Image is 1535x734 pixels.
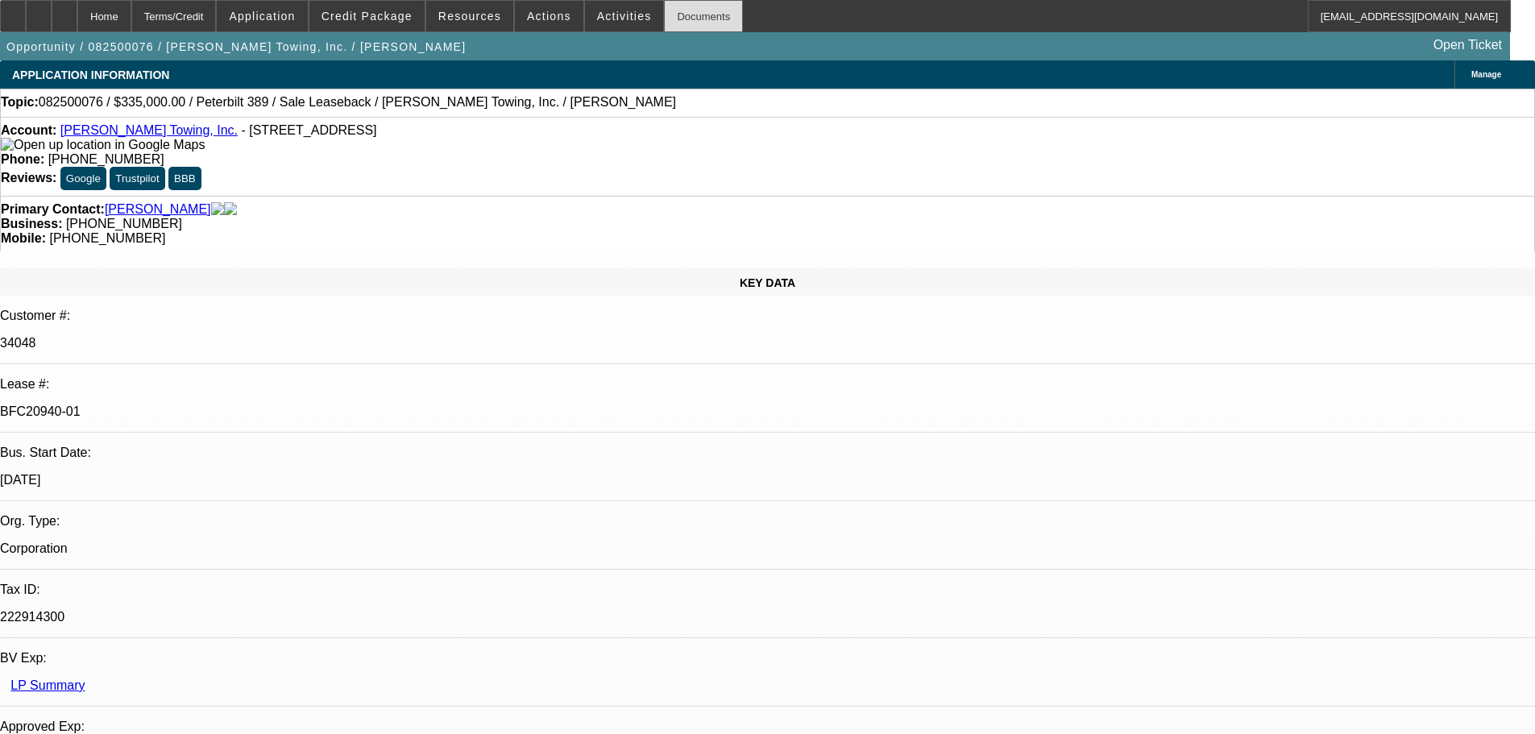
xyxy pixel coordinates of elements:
[211,202,224,217] img: facebook-icon.png
[168,167,201,190] button: BBB
[49,231,165,245] span: [PHONE_NUMBER]
[1427,31,1508,59] a: Open Ticket
[110,167,164,190] button: Trustpilot
[217,1,307,31] button: Application
[105,202,211,217] a: [PERSON_NAME]
[322,10,413,23] span: Credit Package
[224,202,237,217] img: linkedin-icon.png
[426,1,513,31] button: Resources
[39,95,676,110] span: 082500076 / $335,000.00 / Peterbilt 389 / Sale Leaseback / [PERSON_NAME] Towing, Inc. / [PERSON_N...
[309,1,425,31] button: Credit Package
[527,10,571,23] span: Actions
[1,171,56,185] strong: Reviews:
[229,10,295,23] span: Application
[60,167,106,190] button: Google
[1,202,105,217] strong: Primary Contact:
[1,138,205,152] img: Open up location in Google Maps
[740,276,795,289] span: KEY DATA
[1,123,56,137] strong: Account:
[1,95,39,110] strong: Topic:
[1,217,62,230] strong: Business:
[10,678,85,692] a: LP Summary
[66,217,182,230] span: [PHONE_NUMBER]
[60,123,238,137] a: [PERSON_NAME] Towing, Inc.
[585,1,664,31] button: Activities
[241,123,376,137] span: - [STREET_ADDRESS]
[1,138,205,151] a: View Google Maps
[12,68,169,81] span: APPLICATION INFORMATION
[1,152,44,166] strong: Phone:
[1471,70,1501,79] span: Manage
[6,40,466,53] span: Opportunity / 082500076 / [PERSON_NAME] Towing, Inc. / [PERSON_NAME]
[597,10,652,23] span: Activities
[515,1,583,31] button: Actions
[438,10,501,23] span: Resources
[48,152,164,166] span: [PHONE_NUMBER]
[1,231,46,245] strong: Mobile:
